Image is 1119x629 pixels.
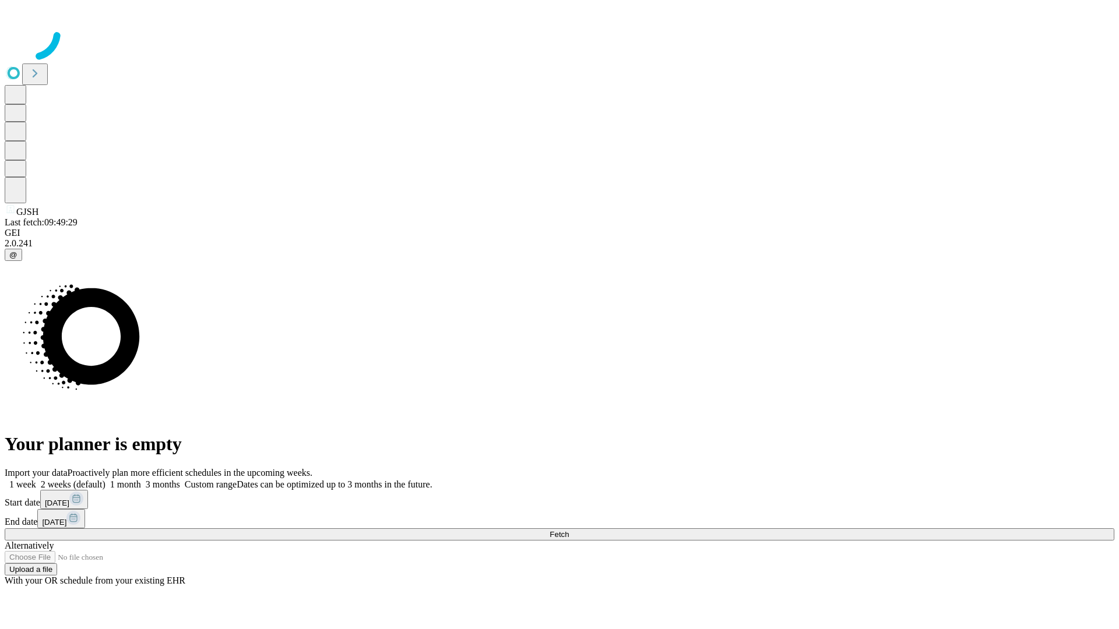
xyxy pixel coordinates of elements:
[45,499,69,507] span: [DATE]
[5,468,68,478] span: Import your data
[5,228,1114,238] div: GEI
[5,540,54,550] span: Alternatively
[37,509,85,528] button: [DATE]
[41,479,105,489] span: 2 weeks (default)
[9,250,17,259] span: @
[9,479,36,489] span: 1 week
[40,490,88,509] button: [DATE]
[5,217,78,227] span: Last fetch: 09:49:29
[5,509,1114,528] div: End date
[185,479,237,489] span: Custom range
[5,563,57,575] button: Upload a file
[5,490,1114,509] div: Start date
[5,249,22,261] button: @
[550,530,569,539] span: Fetch
[42,518,66,526] span: [DATE]
[237,479,432,489] span: Dates can be optimized up to 3 months in the future.
[5,528,1114,540] button: Fetch
[110,479,141,489] span: 1 month
[5,433,1114,455] h1: Your planner is empty
[5,575,185,585] span: With your OR schedule from your existing EHR
[68,468,312,478] span: Proactively plan more efficient schedules in the upcoming weeks.
[146,479,180,489] span: 3 months
[5,238,1114,249] div: 2.0.241
[16,207,38,217] span: GJSH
